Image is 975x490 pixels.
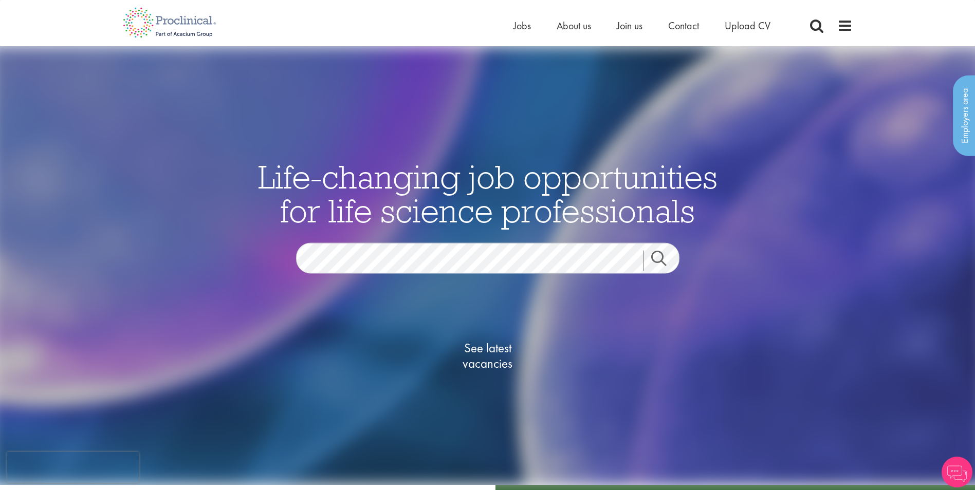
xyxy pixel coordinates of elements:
[258,156,718,231] span: Life-changing job opportunities for life science professionals
[7,452,139,483] iframe: reCAPTCHA
[617,19,642,32] a: Join us
[668,19,699,32] a: Contact
[513,19,531,32] a: Jobs
[557,19,591,32] a: About us
[436,299,539,412] a: See latestvacancies
[725,19,770,32] a: Upload CV
[436,340,539,371] span: See latest vacancies
[942,457,972,487] img: Chatbot
[643,250,687,271] a: Job search submit button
